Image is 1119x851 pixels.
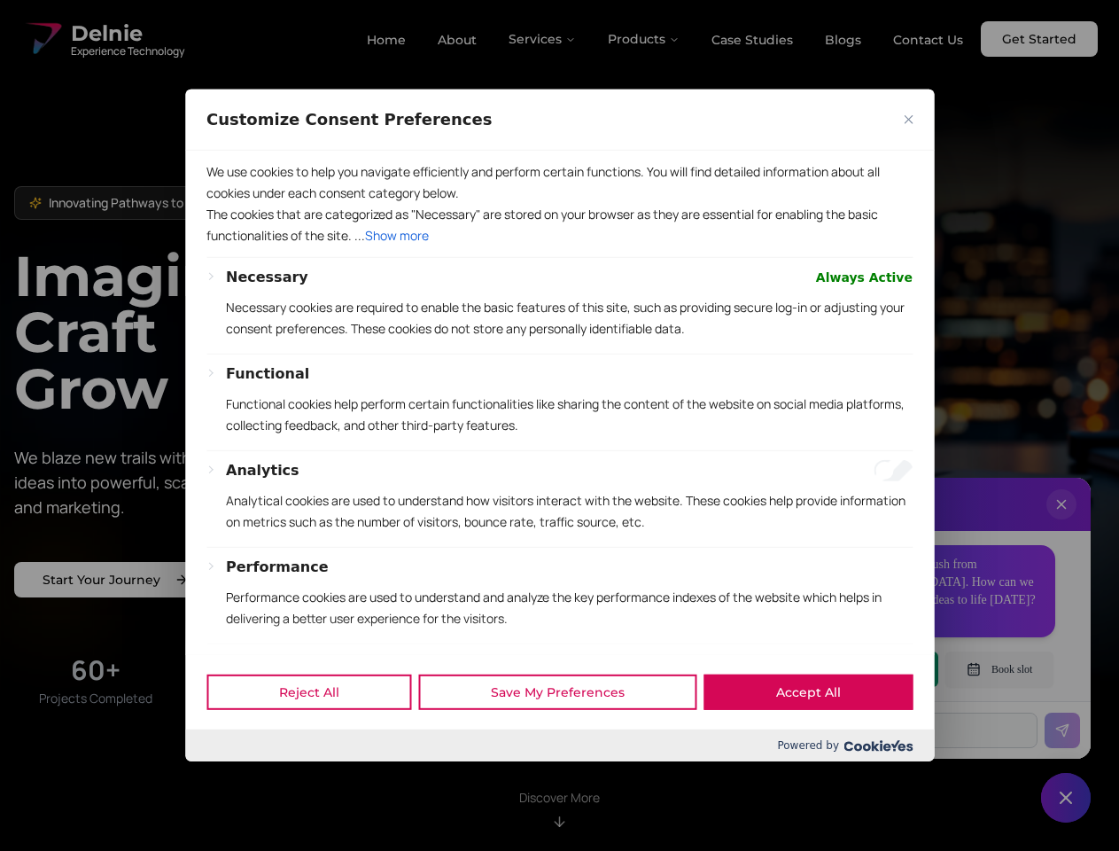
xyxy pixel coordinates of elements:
[703,675,913,710] button: Accept All
[206,161,913,204] p: We use cookies to help you navigate efficiently and perform certain functions. You will find deta...
[226,460,299,481] button: Analytics
[365,225,429,246] button: Show more
[418,675,696,710] button: Save My Preferences
[226,363,309,385] button: Functional
[206,204,913,246] p: The cookies that are categorized as "Necessary" are stored on your browser as they are essential ...
[226,490,913,533] p: Analytical cookies are used to understand how visitors interact with the website. These cookies h...
[874,460,913,481] input: Enable Analytics
[226,557,329,578] button: Performance
[816,267,913,288] span: Always Active
[226,297,913,340] p: Necessary cookies are required to enable the basic features of this site, such as providing secur...
[206,675,411,710] button: Reject All
[226,587,913,629] p: Performance cookies are used to understand and analyze the key performance indexes of the website...
[904,115,913,124] img: Close
[185,730,934,761] div: Powered by
[843,740,913,752] img: Cookieyes logo
[206,109,492,130] span: Customize Consent Preferences
[226,267,308,288] button: Necessary
[226,394,913,436] p: Functional cookies help perform certain functionalities like sharing the content of the website o...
